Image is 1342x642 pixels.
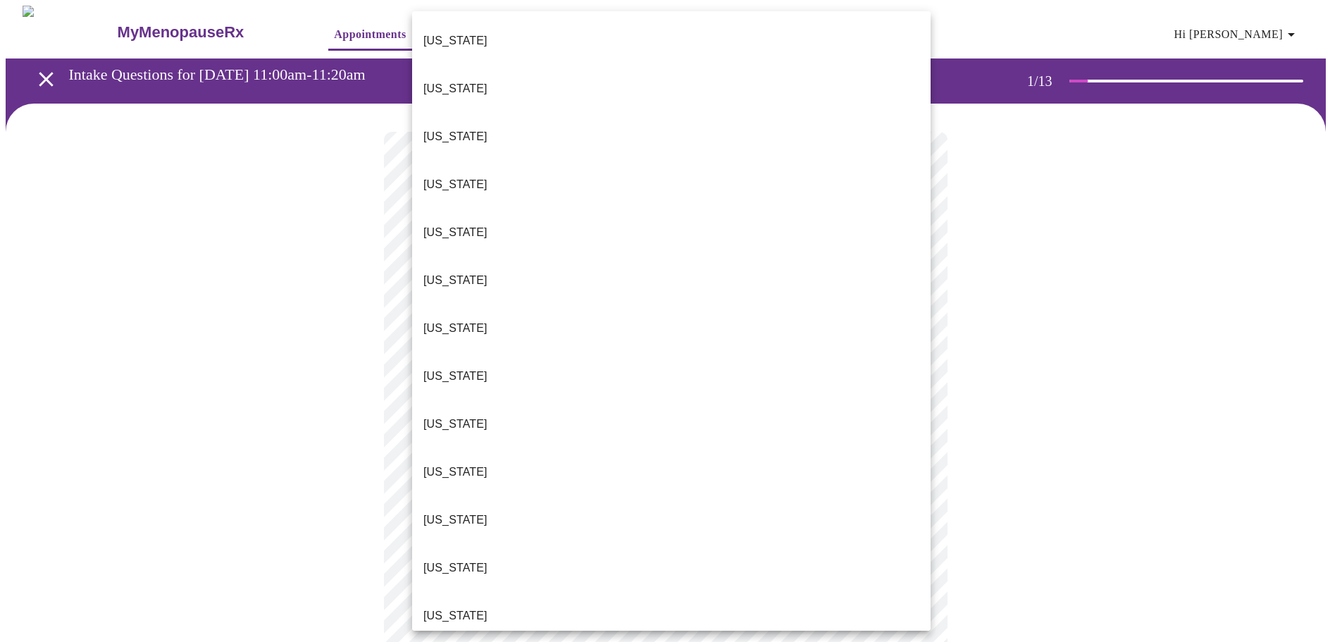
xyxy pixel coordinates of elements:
[423,464,487,481] p: [US_STATE]
[423,176,487,193] p: [US_STATE]
[423,368,487,385] p: [US_STATE]
[423,512,487,529] p: [US_STATE]
[423,320,487,337] p: [US_STATE]
[423,128,487,145] p: [US_STATE]
[423,224,487,241] p: [US_STATE]
[423,80,487,97] p: [US_STATE]
[423,32,487,49] p: [US_STATE]
[423,560,487,576] p: [US_STATE]
[423,416,487,433] p: [US_STATE]
[423,272,487,289] p: [US_STATE]
[423,607,487,624] p: [US_STATE]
